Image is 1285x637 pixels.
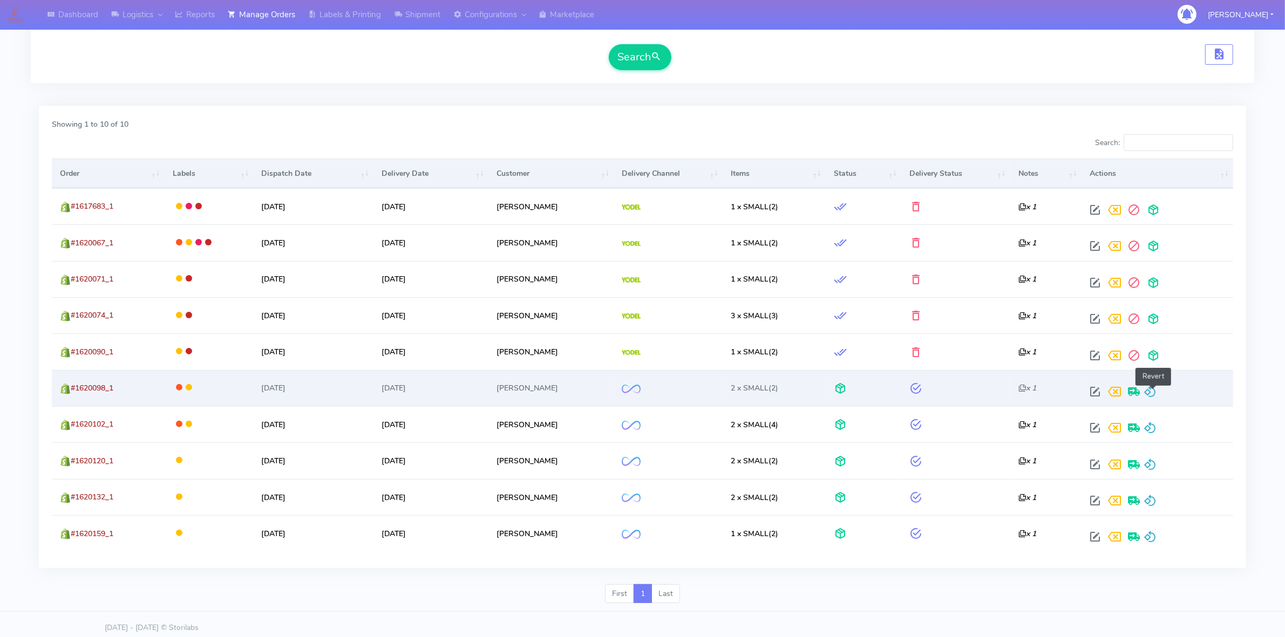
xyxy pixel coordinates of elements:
[622,204,641,210] img: Yodel
[1018,274,1036,284] i: x 1
[731,238,778,248] span: (2)
[60,238,71,249] img: shopify.png
[488,297,614,333] td: [PERSON_NAME]
[622,530,641,539] img: OnFleet
[731,529,769,539] span: 1 x SMALL
[731,238,769,248] span: 1 x SMALL
[1018,383,1036,393] i: x 1
[731,202,769,212] span: 1 x SMALL
[1018,529,1036,539] i: x 1
[253,370,373,406] td: [DATE]
[731,492,778,503] span: (2)
[373,261,488,297] td: [DATE]
[71,201,113,211] span: #1617683_1
[253,297,373,333] td: [DATE]
[71,419,113,429] span: #1620102_1
[622,494,641,503] img: OnFleet
[731,529,778,539] span: (2)
[373,479,488,515] td: [DATE]
[731,420,778,430] span: (4)
[901,159,1010,188] th: Delivery Status: activate to sort column ascending
[731,456,769,466] span: 2 x SMALL
[71,529,113,539] span: #1620159_1
[253,442,373,478] td: [DATE]
[731,383,778,393] span: (2)
[488,479,614,515] td: [PERSON_NAME]
[488,370,614,406] td: [PERSON_NAME]
[488,261,614,297] td: [PERSON_NAME]
[71,310,113,320] span: #1620074_1
[1018,420,1036,430] i: x 1
[622,241,641,246] img: Yodel
[1018,311,1036,321] i: x 1
[373,515,488,551] td: [DATE]
[731,347,769,357] span: 1 x SMALL
[60,311,71,321] img: shopify.png
[60,492,71,503] img: shopify.png
[622,457,641,466] img: OnFleet
[60,202,71,213] img: shopify.png
[253,159,373,188] th: Dispatch Date: activate to sort column ascending
[731,311,778,321] span: (3)
[826,159,901,188] th: Status: activate to sort column ascending
[253,479,373,515] td: [DATE]
[253,224,373,261] td: [DATE]
[60,275,71,285] img: shopify.png
[614,159,723,188] th: Delivery Channel: activate to sort column ascending
[731,420,769,430] span: 2 x SMALL
[373,333,488,369] td: [DATE]
[1018,456,1036,466] i: x 1
[723,159,826,188] th: Items: activate to sort column ascending
[634,584,652,604] a: 1
[52,159,164,188] th: Order: activate to sort column ascending
[373,442,488,478] td: [DATE]
[71,492,113,502] span: #1620132_1
[622,421,641,430] img: OnFleet
[71,347,113,357] span: #1620090_1
[488,224,614,261] td: [PERSON_NAME]
[609,44,671,70] button: Search
[1010,159,1082,188] th: Notes: activate to sort column ascending
[622,385,641,394] img: OnFleet
[1018,238,1036,248] i: x 1
[71,383,113,393] span: #1620098_1
[1082,159,1233,188] th: Actions: activate to sort column ascending
[1095,134,1233,152] label: Search:
[622,277,641,283] img: Yodel
[253,333,373,369] td: [DATE]
[488,159,614,188] th: Customer: activate to sort column ascending
[52,119,128,130] label: Showing 1 to 10 of 10
[488,333,614,369] td: [PERSON_NAME]
[373,159,488,188] th: Delivery Date: activate to sort column ascending
[253,261,373,297] td: [DATE]
[731,311,769,321] span: 3 x SMALL
[71,238,113,248] span: #1620067_1
[731,383,769,393] span: 2 x SMALL
[1018,202,1036,212] i: x 1
[253,515,373,551] td: [DATE]
[373,406,488,442] td: [DATE]
[488,406,614,442] td: [PERSON_NAME]
[60,529,71,539] img: shopify.png
[253,406,373,442] td: [DATE]
[71,456,113,466] span: #1620120_1
[731,202,778,212] span: (2)
[60,347,71,358] img: shopify.png
[373,297,488,333] td: [DATE]
[731,347,778,357] span: (2)
[373,370,488,406] td: [DATE]
[731,274,778,284] span: (2)
[1124,134,1233,152] input: Search:
[1200,4,1282,26] button: [PERSON_NAME]
[731,274,769,284] span: 1 x SMALL
[488,188,614,224] td: [PERSON_NAME]
[488,442,614,478] td: [PERSON_NAME]
[373,188,488,224] td: [DATE]
[60,383,71,394] img: shopify.png
[731,492,769,503] span: 2 x SMALL
[622,313,641,319] img: Yodel
[622,350,641,355] img: Yodel
[60,456,71,467] img: shopify.png
[253,188,373,224] td: [DATE]
[71,274,113,284] span: #1620071_1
